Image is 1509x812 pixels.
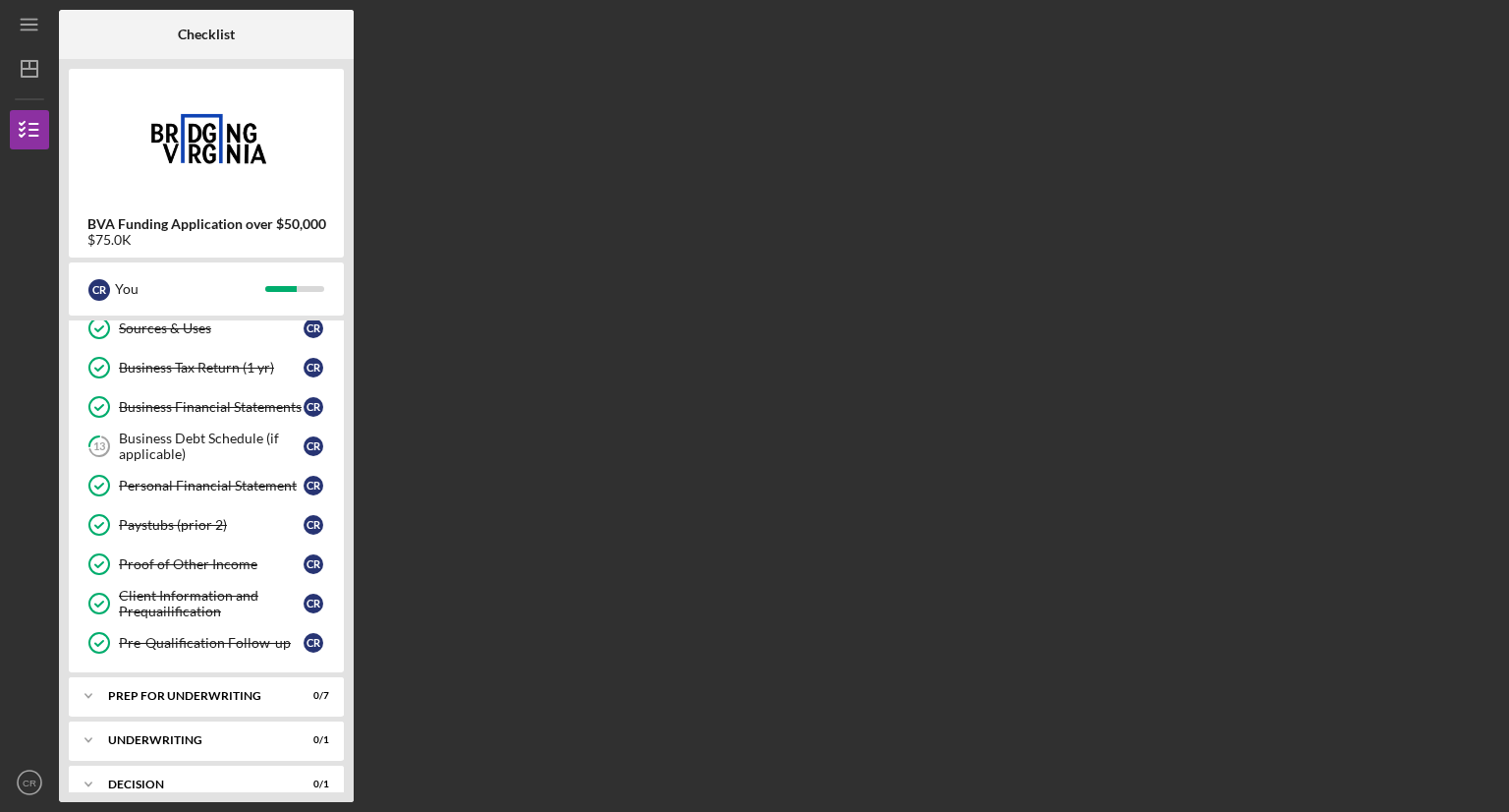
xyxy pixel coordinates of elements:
div: C R [304,358,323,377]
div: 0 / 1 [294,779,329,790]
div: C R [304,594,323,613]
div: Business Tax Return (1 yr) [119,360,304,376]
div: Paystubs (prior 2) [119,517,304,533]
a: Paystubs (prior 2)CR [79,505,334,545]
button: CR [10,763,49,802]
div: Proof of Other Income [119,556,304,572]
text: CR [23,778,36,788]
div: Personal Financial Statement [119,478,304,493]
a: Sources & UsesCR [79,309,334,348]
div: C R [304,436,323,456]
img: Product logo [69,79,344,197]
div: C R [304,319,323,338]
div: C R [88,279,110,301]
a: Client Information and PrequailificationCR [79,584,334,623]
div: Business Financial Statements [119,399,304,415]
div: Business Debt Schedule (if applicable) [119,431,304,462]
div: Underwriting [108,734,280,746]
tspan: 13 [93,440,105,453]
b: Checklist [178,27,235,42]
div: C R [304,397,323,417]
a: Personal Financial StatementCR [79,466,334,505]
div: 0 / 7 [294,690,329,702]
div: Pre-Qualification Follow-up [119,635,304,651]
a: Business Tax Return (1 yr)CR [79,348,334,387]
b: BVA Funding Application over $50,000 [87,216,326,232]
a: 13Business Debt Schedule (if applicable)CR [79,427,334,466]
div: Client Information and Prequailification [119,588,304,619]
div: C R [304,476,323,495]
div: C R [304,554,323,574]
div: 0 / 1 [294,734,329,746]
a: Business Financial StatementsCR [79,387,334,427]
div: C R [304,515,323,535]
div: Decision [108,779,280,790]
div: Prep for Underwriting [108,690,280,702]
div: Sources & Uses [119,320,304,336]
div: C R [304,633,323,653]
a: Pre-Qualification Follow-upCR [79,623,334,663]
div: $75.0K [87,232,326,248]
a: Proof of Other IncomeCR [79,545,334,584]
div: You [115,272,265,306]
